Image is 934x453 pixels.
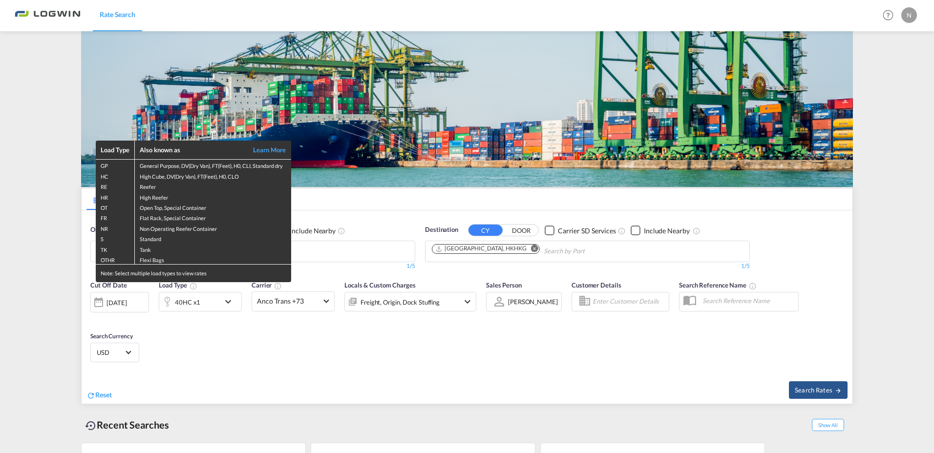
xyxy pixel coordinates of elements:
[96,265,291,282] div: Note: Select multiple load types to view rates
[135,223,291,233] td: Non Operating Reefer Container
[96,223,135,233] td: NR
[96,233,135,243] td: S
[135,170,291,181] td: High Cube, DV(Dry Van), FT(Feet), H0, CLO
[96,254,135,265] td: OTHR
[96,170,135,181] td: HC
[96,141,135,160] th: Load Type
[135,160,291,170] td: General Purpose, DV(Dry Van), FT(Feet), H0, CLI, Standard dry
[135,212,291,222] td: Flat Rack, Special Container
[135,254,291,265] td: Flexi Bags
[96,191,135,202] td: HR
[140,145,242,154] div: Also known as
[135,202,291,212] td: Open Top, Special Container
[96,244,135,254] td: TK
[96,202,135,212] td: OT
[135,181,291,191] td: Reefer
[96,212,135,222] td: FR
[242,145,286,154] a: Learn More
[135,244,291,254] td: Tank
[135,191,291,202] td: High Reefer
[135,233,291,243] td: Standard
[96,160,135,170] td: GP
[96,181,135,191] td: RE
